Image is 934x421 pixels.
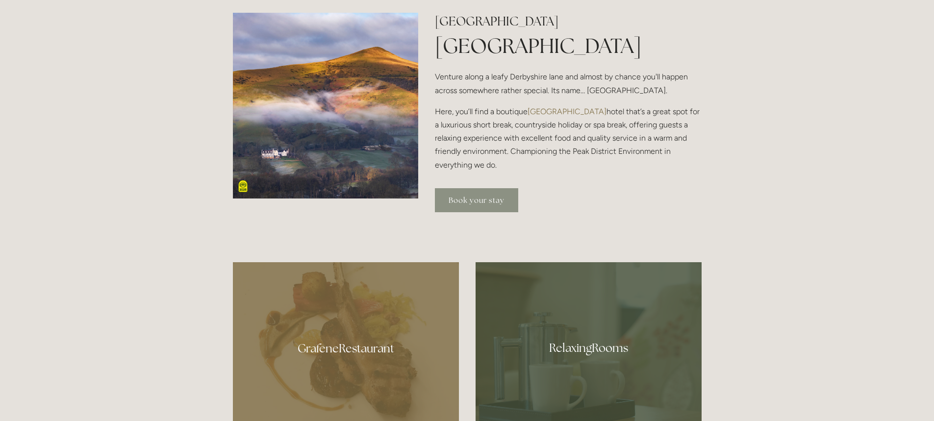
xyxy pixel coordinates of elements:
[435,105,701,172] p: Here, you’ll find a boutique hotel that’s a great spot for a luxurious short break, countryside h...
[435,70,701,97] p: Venture along a leafy Derbyshire lane and almost by chance you'll happen across somewhere rather ...
[435,188,518,212] a: Book your stay
[435,13,701,30] h2: [GEOGRAPHIC_DATA]
[528,107,606,116] a: [GEOGRAPHIC_DATA]
[435,31,701,60] h1: [GEOGRAPHIC_DATA]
